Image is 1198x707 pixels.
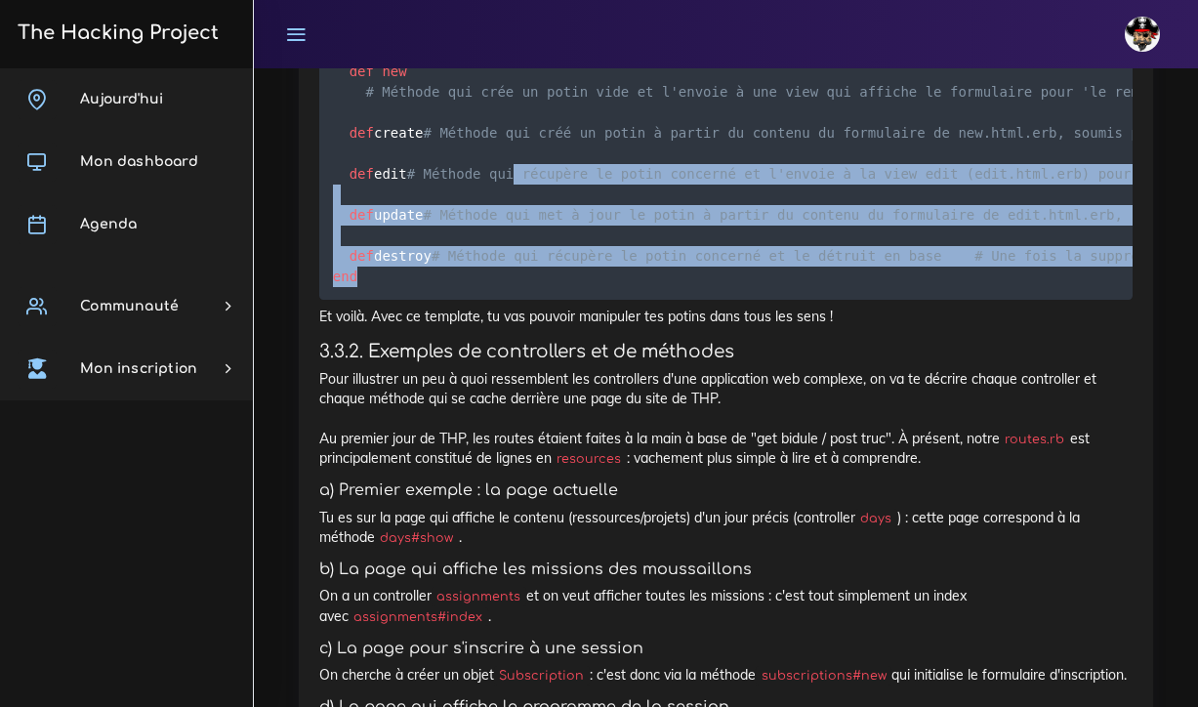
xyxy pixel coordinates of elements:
[1125,17,1160,52] img: avatar
[350,124,374,140] span: def
[80,217,137,231] span: Agenda
[319,508,1133,548] p: Tu es sur la page qui affiche le contenu (ressources/projets) d'un jour précis (controller ) : ce...
[319,665,1133,685] p: On cherche à créer un objet : c'est donc via la méthode qui initialise le formulaire d'inscription.
[319,640,1133,658] h5: c) La page pour s'inscrire à une session
[350,62,374,78] span: def
[319,481,1133,500] h5: a) Premier exemple : la page actuelle
[432,587,526,606] code: assignments
[375,528,459,548] code: days#show
[432,247,942,263] span: # Méthode qui récupère le potin concerné et le détruit en base
[494,666,590,686] code: Subscription
[80,92,163,106] span: Aujourd'hui
[319,307,1133,326] p: Et voilà. Avec ce template, tu vas pouvoir manipuler tes potins dans tous les sens !
[319,341,1133,362] h4: 3.3.2. Exemples de controllers et de méthodes
[349,607,488,627] code: assignments#index
[80,154,198,169] span: Mon dashboard
[12,22,219,44] h3: The Hacking Project
[333,268,357,283] span: end
[350,165,374,181] span: def
[319,369,1133,468] p: Pour illustrer un peu à quoi ressemblent les controllers d'une application web complexe, on va te...
[319,586,1133,626] p: On a un controller et on veut afficher toutes les missions : c'est tout simplement un index avec .
[80,361,197,376] span: Mon inscription
[350,247,374,263] span: def
[319,561,1133,579] h5: b) La page qui affiche les missions des moussaillons
[1000,430,1070,449] code: routes.rb
[382,62,406,78] span: new
[756,666,891,686] code: subscriptions#new
[350,206,374,222] span: def
[80,299,179,313] span: Communauté
[855,509,897,528] code: days
[552,449,627,469] code: resources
